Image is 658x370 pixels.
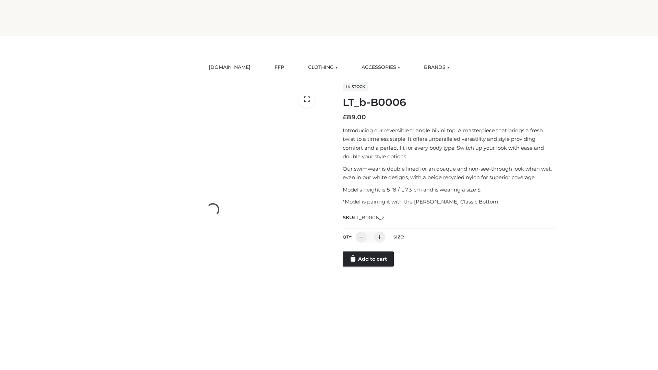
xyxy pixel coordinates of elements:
a: [DOMAIN_NAME] [204,60,256,75]
label: QTY: [343,234,352,239]
span: LT_B0006_2 [354,214,385,221]
p: *Model is pairing it with the [PERSON_NAME] Classic Bottom [343,197,556,206]
p: Introducing our reversible triangle bikini top. A masterpiece that brings a fresh twist to a time... [343,126,556,161]
span: In stock [343,83,368,91]
bdi: 89.00 [343,113,366,121]
span: SKU: [343,213,386,222]
p: Model’s height is 5 ‘8 / 173 cm and is wearing a size S. [343,185,556,194]
a: FFP [269,60,289,75]
a: CLOTHING [303,60,343,75]
label: Size: [393,234,404,239]
h1: LT_b-B0006 [343,96,556,109]
a: BRANDS [419,60,454,75]
a: Add to cart [343,251,394,267]
span: £ [343,113,347,121]
a: ACCESSORIES [356,60,405,75]
p: Our swimwear is double lined for an opaque and non-see-through look when wet, even in our white d... [343,164,556,182]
